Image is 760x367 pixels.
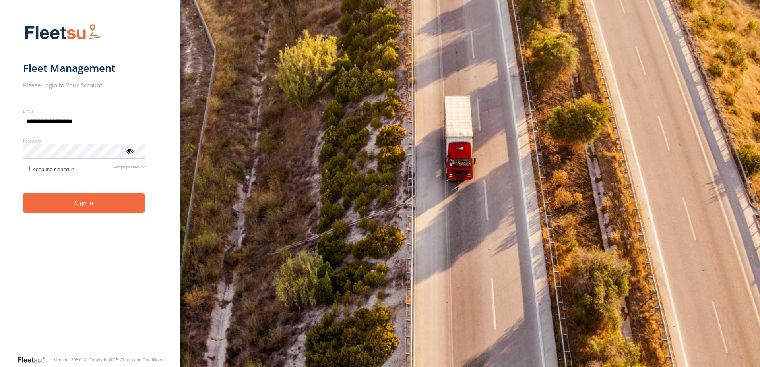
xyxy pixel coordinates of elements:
label: Email [23,108,145,114]
div: © Copyright 2025 - [84,357,163,362]
button: Sign in [23,193,145,213]
a: Terms and Conditions [121,357,163,362]
div: Version: 308.01 [54,357,84,362]
form: main [23,19,158,355]
label: Password [23,138,145,144]
div: ViewPassword [126,147,134,155]
img: Fleetsu [23,22,103,42]
span: Keep me signed in [32,166,74,172]
a: Forgot password? [114,165,145,172]
input: Keep me signed in [25,166,30,171]
h1: Fleet Management [23,62,145,75]
h2: Please Login to Your Account [23,81,145,89]
a: Visit our Website [17,356,54,364]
